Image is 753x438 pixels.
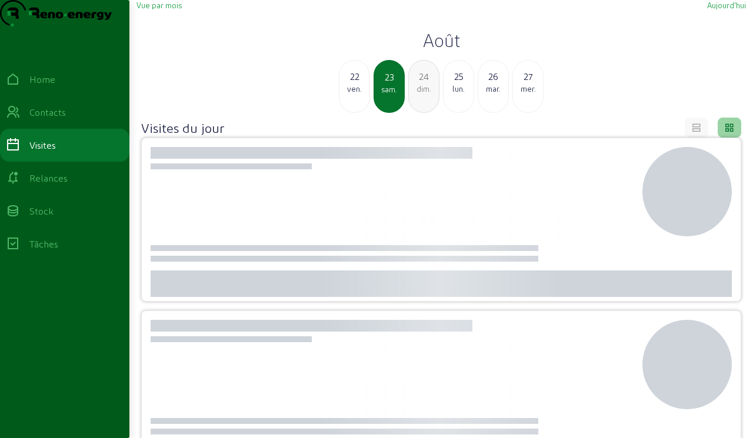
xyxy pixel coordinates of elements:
div: mar. [478,83,508,94]
div: 24 [409,69,439,83]
div: Tâches [29,237,58,251]
div: Relances [29,171,68,185]
div: Stock [29,204,54,218]
div: 23 [375,70,404,84]
h4: Visites du jour [141,119,224,136]
div: ven. [339,83,369,94]
div: dim. [409,83,439,94]
h2: Août [136,29,746,51]
div: mer. [513,83,543,94]
div: 27 [513,69,543,83]
div: 25 [444,69,474,83]
div: Home [29,72,55,86]
div: Contacts [29,105,66,119]
span: Aujourd'hui [707,1,746,9]
span: Vue par mois [136,1,182,9]
div: 26 [478,69,508,83]
div: lun. [444,83,474,94]
div: 22 [339,69,369,83]
div: Visites [29,138,56,152]
div: sam. [375,84,404,95]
